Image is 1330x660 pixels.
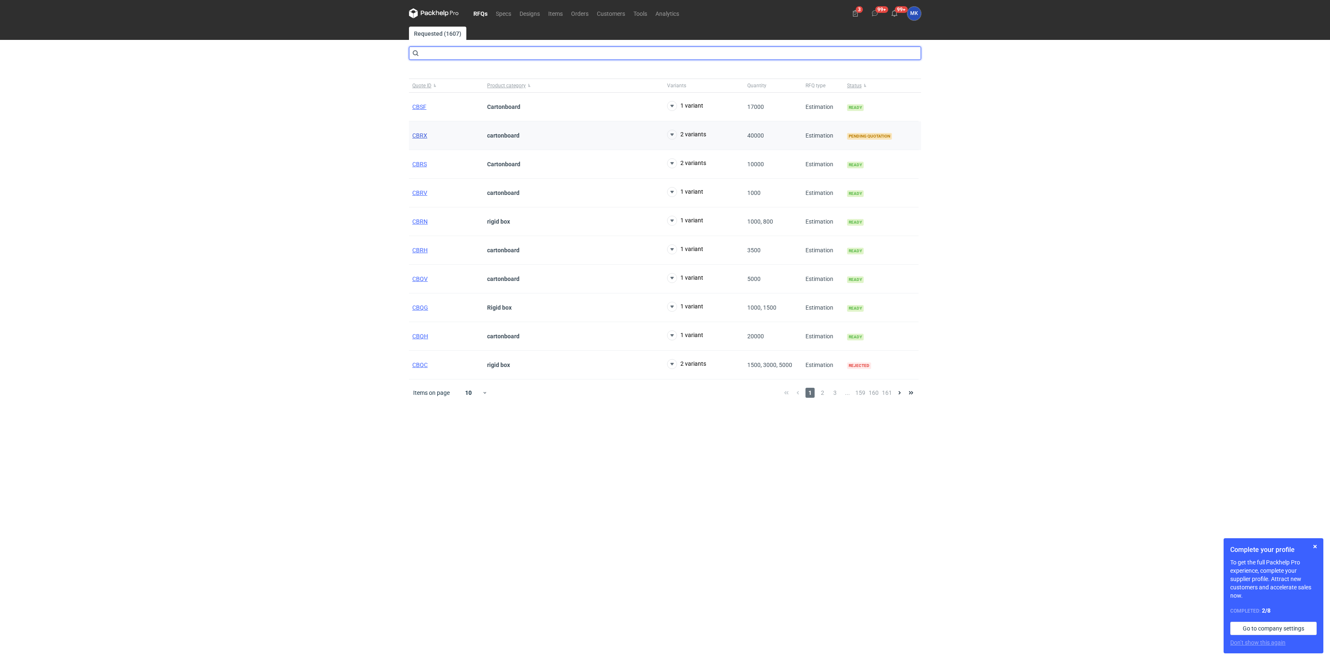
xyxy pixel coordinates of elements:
a: CBRX [412,132,427,139]
a: CBQH [412,333,428,340]
p: To get the full Packhelp Pro experience, complete your supplier profile. Attract new customers an... [1230,558,1317,600]
a: CBQV [412,276,428,282]
button: 1 variant [667,302,703,312]
div: 10 [455,387,482,399]
span: Pending quotation [847,133,892,140]
button: Quote ID [409,79,484,92]
span: Ready [847,334,864,340]
strong: Cartonboard [487,161,520,167]
span: ... [843,388,852,398]
span: Variants [667,82,686,89]
span: 161 [882,388,892,398]
a: CBQG [412,304,428,311]
a: CBRS [412,161,427,167]
button: Product category [484,79,664,92]
span: Ready [847,104,864,111]
span: Ready [847,305,864,312]
button: 3 [849,7,862,20]
button: 1 variant [667,187,703,197]
h1: Complete your profile [1230,545,1317,555]
span: 5000 [747,276,761,282]
span: 1000 [747,190,761,196]
strong: cartonboard [487,190,520,196]
span: Quote ID [412,82,431,89]
button: 1 variant [667,101,703,111]
span: CBRV [412,190,427,196]
a: CBQC [412,362,428,368]
button: Status [844,79,919,92]
span: 10000 [747,161,764,167]
span: Ready [847,276,864,283]
strong: 2 / 8 [1262,607,1271,614]
span: Ready [847,162,864,168]
a: CBRN [412,218,428,225]
button: 99+ [888,7,901,20]
div: Completed: [1230,606,1317,615]
button: 2 variants [667,130,706,140]
strong: rigid box [487,218,510,225]
span: 160 [869,388,879,398]
button: Don’t show this again [1230,638,1286,647]
span: Ready [847,190,864,197]
span: Quantity [747,82,766,89]
div: Estimation [802,121,844,150]
strong: Rigid box [487,304,512,311]
span: 2 [818,388,827,398]
div: Estimation [802,293,844,322]
span: 1000, 800 [747,218,773,225]
div: Marcin Kaczyński [907,7,921,20]
strong: cartonboard [487,247,520,254]
span: Rejected [847,362,871,369]
span: 1 [805,388,815,398]
svg: Packhelp Pro [409,8,459,18]
div: Estimation [802,150,844,179]
button: MK [907,7,921,20]
strong: cartonboard [487,333,520,340]
a: Tools [629,8,651,18]
button: 1 variant [667,244,703,254]
a: RFQs [469,8,492,18]
div: Estimation [802,236,844,265]
a: Go to company settings [1230,622,1317,635]
div: Estimation [802,322,844,351]
span: RFQ type [805,82,825,89]
button: 1 variant [667,330,703,340]
div: Estimation [802,351,844,379]
a: Items [544,8,567,18]
span: Ready [847,219,864,226]
button: 99+ [868,7,882,20]
span: 3 [830,388,840,398]
span: Product category [487,82,526,89]
span: 20000 [747,333,764,340]
div: Estimation [802,265,844,293]
span: 1000, 1500 [747,304,776,311]
div: Estimation [802,207,844,236]
button: 1 variant [667,273,703,283]
div: Estimation [802,93,844,121]
a: Specs [492,8,515,18]
a: CBRH [412,247,428,254]
span: 159 [855,388,865,398]
a: Orders [567,8,593,18]
span: Ready [847,248,864,254]
strong: rigid box [487,362,510,368]
span: 17000 [747,103,764,110]
span: CBSF [412,103,426,110]
a: Requested (1607) [409,27,466,40]
button: 2 variants [667,359,706,369]
span: 3500 [747,247,761,254]
strong: cartonboard [487,132,520,139]
a: Customers [593,8,629,18]
strong: Cartonboard [487,103,520,110]
button: Skip for now [1310,542,1320,552]
button: 2 variants [667,158,706,168]
button: 1 variant [667,216,703,226]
